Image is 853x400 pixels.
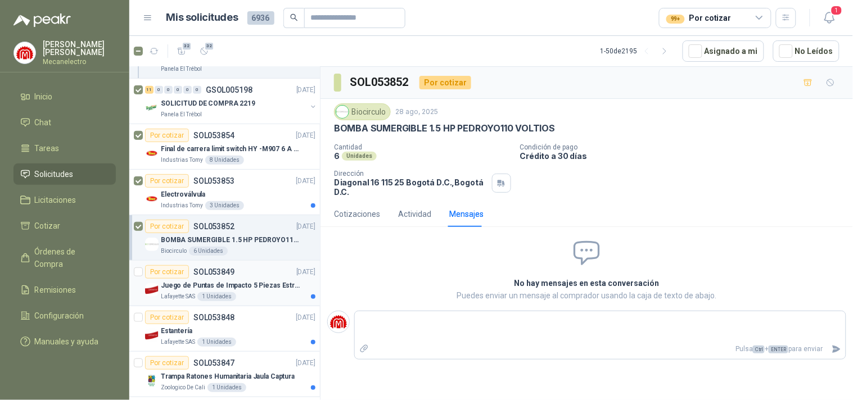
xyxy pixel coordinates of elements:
[13,189,116,211] a: Licitaciones
[35,142,60,154] span: Tareas
[395,107,438,117] p: 28 ago, 2025
[43,58,116,65] p: Mecanelectro
[161,156,203,165] p: Industrias Tomy
[753,346,765,353] span: Ctrl
[334,208,380,220] div: Cotizaciones
[334,103,391,120] div: Biocirculo
[197,292,236,301] div: 1 Unidades
[129,352,320,397] a: Por cotizarSOL053847[DATE] Company LogoTrampa Ratones Humanitaria Jaula CapturaZoologico De Cali1...
[197,338,236,347] div: 1 Unidades
[334,122,555,134] p: BOMBA SUMERGIBLE 1.5 HP PEDROYO110 VOLTIOS
[189,247,228,256] div: 6 Unidades
[145,374,159,388] img: Company Logo
[334,151,340,161] p: 6
[145,129,189,142] div: Por cotizar
[193,131,234,139] p: SOL053854
[13,331,116,352] a: Manuales y ayuda
[296,267,315,278] p: [DATE]
[666,15,685,24] div: 99+
[161,326,192,337] p: Estantería
[174,86,182,94] div: 0
[380,289,795,302] p: Puedes enviar un mensaje al comprador usando la caja de texto de abajo.
[13,86,116,107] a: Inicio
[35,90,53,103] span: Inicio
[380,277,795,289] h2: No hay mensajes en esta conversación
[247,11,274,25] span: 6936
[161,383,205,392] p: Zoologico De Cali
[129,124,320,170] a: Por cotizarSOL053854[DATE] Company LogoFinal de carrera limit switch HY -M907 6 A - 250 V a.cIndu...
[14,42,35,63] img: Company Logo
[161,235,301,246] p: BOMBA SUMERGIBLE 1.5 HP PEDROYO110 VOLTIOS
[35,310,84,322] span: Configuración
[145,83,318,119] a: 11 0 0 0 0 0 GSOL005198[DATE] Company LogoSOLICITUD DE COMPRA 2219Panela El Trébol
[161,201,203,210] p: Industrias Tomy
[129,215,320,261] a: Por cotizarSOL053852[DATE] Company LogoBOMBA SUMERGIBLE 1.5 HP PEDROYO110 VOLTIOSBiocirculo6 Unid...
[35,246,105,270] span: Órdenes de Compra
[173,42,191,60] button: 32
[35,220,61,232] span: Cotizar
[773,40,840,62] button: No Leídos
[161,371,295,382] p: Trampa Ratones Humanitaria Jaula Captura
[296,221,315,232] p: [DATE]
[161,338,195,347] p: Lafayette SAS
[166,10,238,26] h1: Mis solicitudes
[193,86,201,94] div: 0
[43,40,116,56] p: [PERSON_NAME] [PERSON_NAME]
[145,356,189,370] div: Por cotizar
[296,85,315,96] p: [DATE]
[155,86,163,94] div: 0
[342,152,377,161] div: Unidades
[449,208,484,220] div: Mensajes
[296,130,315,141] p: [DATE]
[145,101,159,115] img: Company Logo
[145,283,159,297] img: Company Logo
[161,65,202,74] p: Panela El Trébol
[520,143,849,151] p: Condición de pago
[419,76,471,89] div: Por cotizar
[13,138,116,159] a: Tareas
[334,143,511,151] p: Cantidad
[193,313,234,321] p: SOL053848
[129,306,320,352] a: Por cotizarSOL053848[DATE] Company LogoEstanteríaLafayette SAS1 Unidades
[145,311,189,324] div: Por cotizar
[145,265,189,279] div: Por cotizar
[182,42,192,51] span: 32
[161,247,187,256] p: Biocirculo
[161,292,195,301] p: Lafayette SAS
[35,284,76,296] span: Remisiones
[129,170,320,215] a: Por cotizarSOL053853[DATE] Company LogoElectroválvulaIndustrias Tomy3 Unidades
[129,261,320,306] a: Por cotizarSOL053849[DATE] Company LogoJuego de Puntas de Impacto 5 Piezas Estrella PH2 de 2'' Za...
[334,170,488,178] p: Dirección
[831,5,843,16] span: 1
[13,305,116,326] a: Configuración
[161,189,205,200] p: Electroválvula
[350,74,410,91] h3: SOL053852
[13,13,71,27] img: Logo peakr
[355,339,374,359] label: Adjuntar archivos
[195,42,213,60] button: 32
[145,220,189,233] div: Por cotizar
[35,116,52,129] span: Chat
[296,176,315,187] p: [DATE]
[683,40,764,62] button: Asignado a mi
[334,178,488,197] p: Diagonal 16 115 25 Bogotá D.C. , Bogotá D.C.
[13,112,116,133] a: Chat
[769,346,788,353] span: ENTER
[145,329,159,342] img: Company Logo
[601,42,674,60] div: 1 - 50 de 2195
[145,192,159,206] img: Company Logo
[161,98,255,109] p: SOLICITUD DE COMPRA 2219
[207,383,246,392] div: 1 Unidades
[827,339,846,359] button: Enviar
[666,12,731,24] div: Por cotizar
[161,110,202,119] p: Panela El Trébol
[290,13,298,21] span: search
[296,358,315,369] p: [DATE]
[374,339,828,359] p: Pulsa + para enviar
[13,279,116,301] a: Remisiones
[161,280,301,291] p: Juego de Puntas de Impacto 5 Piezas Estrella PH2 de 2'' Zanco 1/4'' Truper
[161,144,301,154] p: Final de carrera limit switch HY -M907 6 A - 250 V a.c
[35,194,76,206] span: Licitaciones
[145,238,159,251] img: Company Logo
[145,147,159,160] img: Company Logo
